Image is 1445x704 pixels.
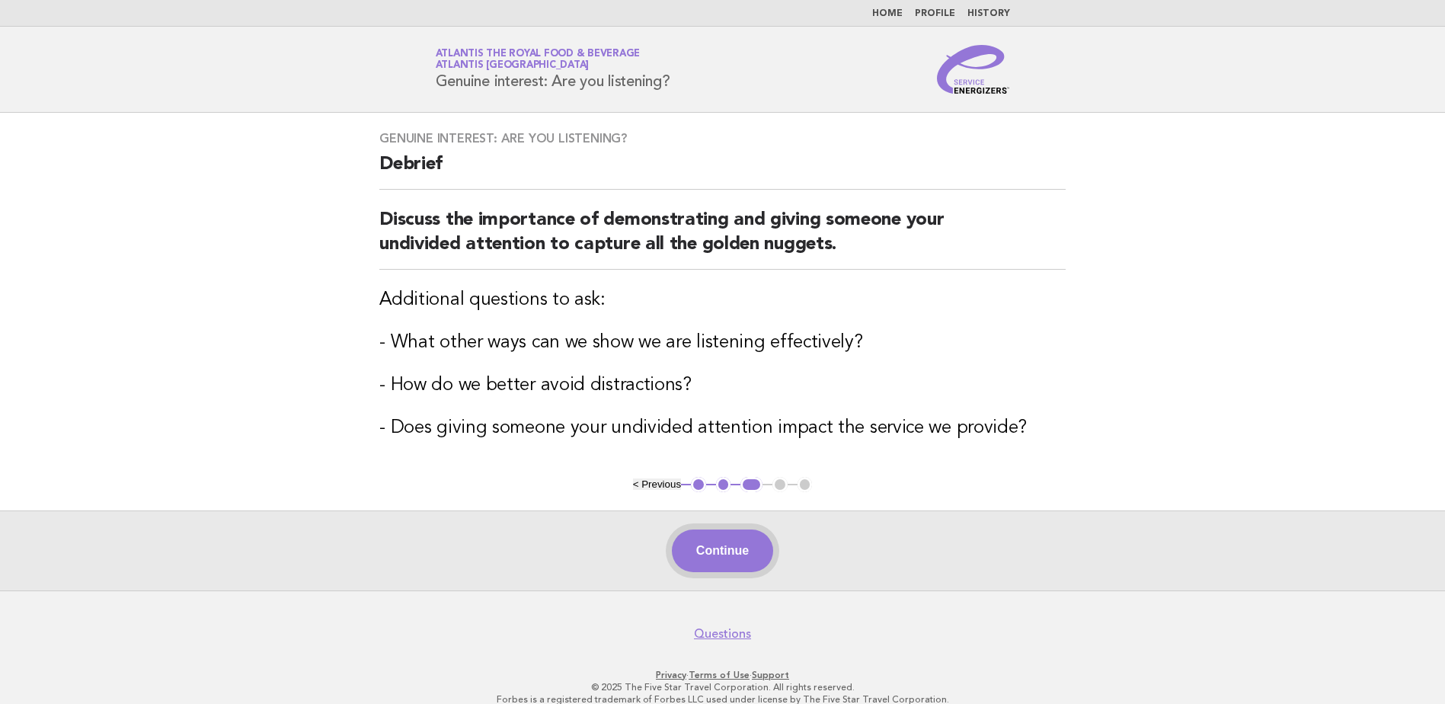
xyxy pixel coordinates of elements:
a: History [967,9,1010,18]
span: Atlantis [GEOGRAPHIC_DATA] [436,61,590,71]
a: Home [872,9,903,18]
button: 1 [691,477,706,492]
h2: Debrief [379,152,1066,190]
button: < Previous [633,478,681,490]
h3: - How do we better avoid distractions? [379,373,1066,398]
h3: Additional questions to ask: [379,288,1066,312]
p: © 2025 The Five Star Travel Corporation. All rights reserved. [257,681,1189,693]
h2: Discuss the importance of demonstrating and giving someone your undivided attention to capture al... [379,208,1066,270]
a: Support [752,670,789,680]
a: Terms of Use [689,670,750,680]
h3: - What other ways can we show we are listening effectively? [379,331,1066,355]
h3: - Does giving someone your undivided attention impact the service we provide? [379,416,1066,440]
a: Profile [915,9,955,18]
a: Privacy [656,670,686,680]
button: 3 [740,477,762,492]
a: Questions [694,626,751,642]
button: 2 [716,477,731,492]
img: Service Energizers [937,45,1010,94]
button: Continue [672,530,773,572]
p: · · [257,669,1189,681]
a: Atlantis the Royal Food & BeverageAtlantis [GEOGRAPHIC_DATA] [436,49,641,70]
h1: Genuine interest: Are you listening? [436,50,670,89]
h3: Genuine interest: Are you listening? [379,131,1066,146]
